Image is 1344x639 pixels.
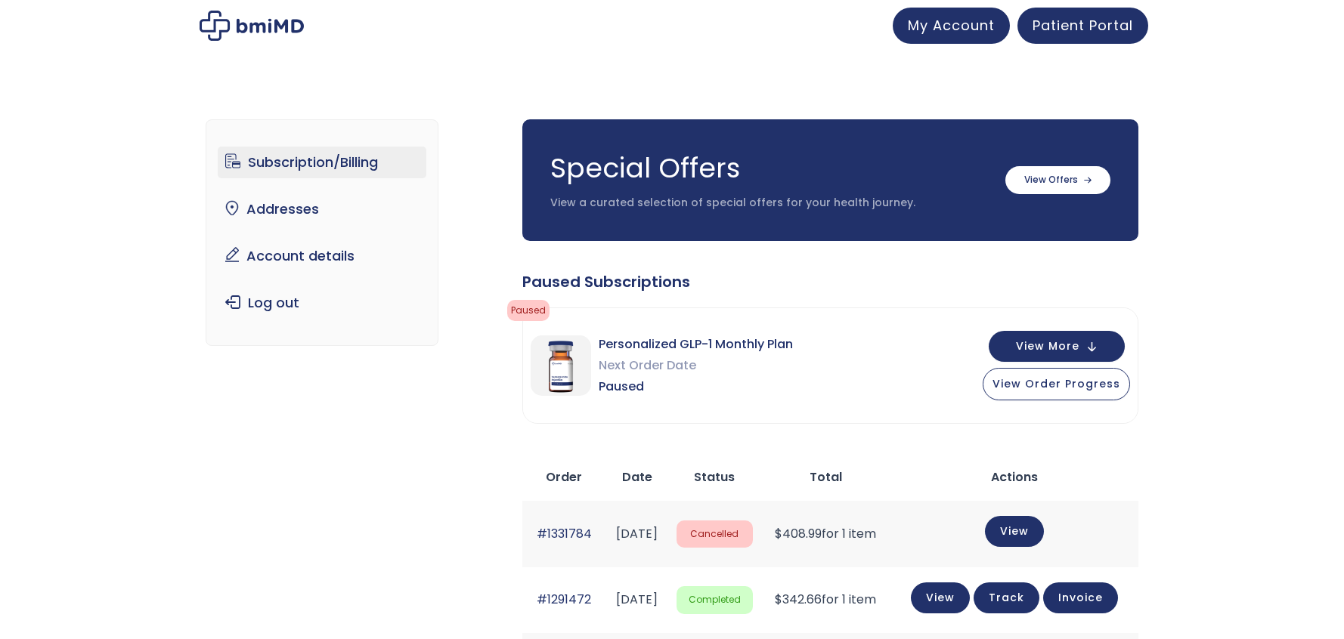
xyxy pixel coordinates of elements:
[1016,341,1079,351] span: View More
[507,300,550,321] span: Paused
[1043,582,1118,613] a: Invoice
[760,501,890,566] td: for 1 item
[985,516,1044,547] a: View
[218,287,427,319] a: Log out
[775,525,782,542] span: $
[893,8,1010,44] a: My Account
[810,468,842,486] span: Total
[616,591,658,608] time: [DATE]
[537,591,591,608] a: #1291472
[677,520,754,548] span: Cancelled
[911,582,970,613] a: View
[775,591,782,608] span: $
[218,240,427,272] a: Account details
[599,355,793,376] span: Next Order Date
[991,468,1038,486] span: Actions
[622,468,652,486] span: Date
[537,525,592,542] a: #1331784
[1033,16,1133,35] span: Patient Portal
[775,591,822,608] span: 342.66
[200,11,304,41] img: My account
[1017,8,1148,44] a: Patient Portal
[775,525,822,542] span: 408.99
[599,376,793,397] span: Paused
[550,150,990,187] h3: Special Offers
[989,331,1125,362] button: View More
[550,196,990,211] p: View a curated selection of special offers for your health journey.
[760,567,890,633] td: for 1 item
[677,586,754,614] span: Completed
[908,16,995,35] span: My Account
[616,525,658,542] time: [DATE]
[206,119,439,346] nav: Account pages
[599,334,793,355] span: Personalized GLP-1 Monthly Plan
[974,582,1039,613] a: Track
[218,147,427,178] a: Subscription/Billing
[546,468,582,486] span: Order
[218,193,427,225] a: Addresses
[694,468,735,486] span: Status
[522,271,1138,292] div: Paused Subscriptions
[983,368,1130,400] button: View Order Progress
[993,376,1120,391] span: View Order Progress
[531,335,591,396] img: Personalized GLP-1 Monthly Plan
